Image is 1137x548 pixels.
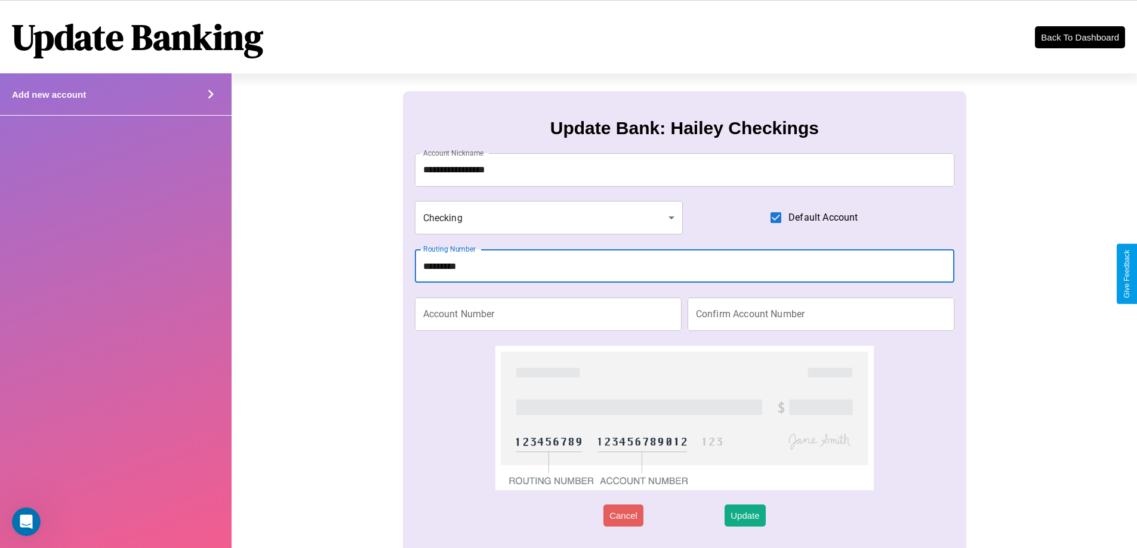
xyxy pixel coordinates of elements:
button: Back To Dashboard [1035,26,1125,48]
h4: Add new account [12,89,86,100]
h1: Update Banking [12,13,263,61]
label: Account Nickname [423,148,484,158]
button: Cancel [603,504,643,527]
h3: Update Bank: Hailey Checkings [550,118,819,138]
span: Default Account [788,210,858,225]
img: check [495,346,873,490]
div: Give Feedback [1123,250,1131,298]
label: Routing Number [423,244,476,254]
button: Update [725,504,765,527]
div: Checking [415,201,683,234]
iframe: Intercom live chat [12,507,41,536]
